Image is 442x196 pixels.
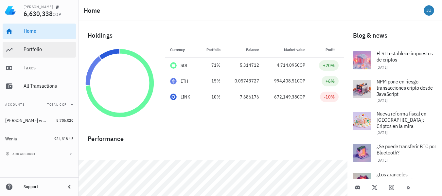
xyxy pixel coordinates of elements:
th: Balance [226,42,264,58]
div: +20% [323,62,335,69]
a: Portfolio [3,42,76,58]
div: -10% [324,94,335,100]
span: [DATE] [377,98,387,103]
a: Taxes [3,60,76,76]
div: ETH-icon [170,78,177,84]
span: COP [297,78,305,84]
div: ETH [181,78,188,84]
div: Taxes [24,64,73,71]
div: SOL [181,62,188,69]
div: LINK [181,94,190,100]
div: 7.686176 [231,94,259,100]
span: 6,630,338 [24,9,53,18]
span: 672,149.38 [274,94,297,100]
a: [PERSON_NAME] wallet 5,706,020 [3,113,76,128]
div: avatar [424,5,434,16]
span: Total COP [47,102,67,107]
span: 4,714,095 [277,62,297,68]
span: [DATE] [377,158,387,163]
a: All Transactions [3,79,76,94]
span: [DATE] [377,65,387,70]
span: El SII establece impuestos de criptos [377,50,433,63]
img: LedgiFi [5,5,16,16]
a: Nueva reforma fiscal en [GEOGRAPHIC_DATA]: Criptos en la mira [DATE] [348,107,442,139]
div: Performance [82,128,344,144]
div: Support [24,184,60,189]
div: Holdings [82,25,344,46]
div: 15% [204,78,221,84]
span: 5,706,020 [56,118,73,123]
div: [PERSON_NAME] wallet [5,118,47,123]
div: LINK-icon [170,94,177,100]
span: add account [7,152,36,156]
div: +6% [326,78,335,84]
span: 924,318.15 [54,136,73,141]
div: 5.314712 [231,62,259,69]
div: Blog & news [348,25,442,46]
div: 71% [204,62,221,69]
div: SOL-icon [170,62,177,69]
span: [DATE] [377,130,387,135]
a: ¿Se puede transferir BTC por Bluetooth? [DATE] [348,139,442,168]
a: Wenia 924,318.15 [3,131,76,147]
th: Portfolio [199,42,226,58]
div: Portfolio [24,46,73,52]
button: add account [4,151,38,157]
a: Home [3,24,76,39]
button: AccountsTotal COP [3,97,76,113]
div: 0.05743727 [231,78,259,84]
span: Nueva reforma fiscal en [GEOGRAPHIC_DATA]: Criptos en la mira [377,110,426,129]
span: Profit [326,47,339,52]
span: ¿Se puede transferir BTC por Bluetooth? [377,143,436,156]
span: COP [53,11,61,17]
span: COP [297,62,305,68]
a: NPM pone en riesgo transacciones cripto desde JavaScript [DATE] [348,75,442,107]
div: All Transactions [24,83,73,89]
h1: Home [84,5,103,16]
span: COP [297,94,305,100]
span: NPM pone en riesgo transacciones cripto desde JavaScript [377,78,433,97]
div: [PERSON_NAME] [24,4,53,9]
div: Wenia [5,136,17,142]
span: 994,408.51 [274,78,297,84]
th: Market value [264,42,310,58]
div: 10% [204,94,221,100]
th: Currency [165,42,199,58]
a: El SII establece impuestos de criptos [DATE] [348,46,442,75]
div: Home [24,28,73,34]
